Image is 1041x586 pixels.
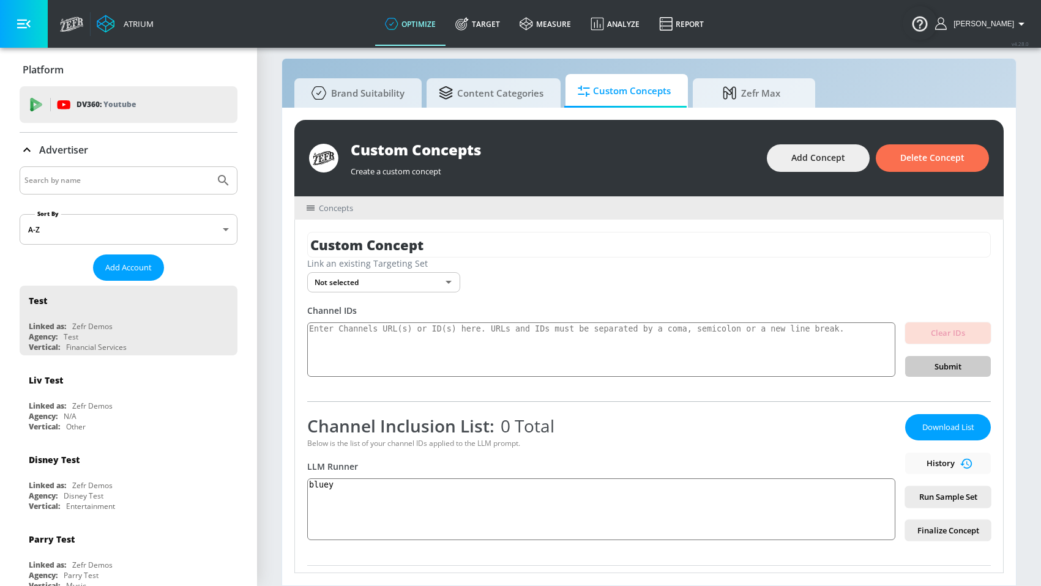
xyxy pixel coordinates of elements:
button: Run Sample Set [905,486,991,508]
span: Download List [917,420,979,434]
div: LLM Runner [307,461,895,472]
textarea: bluey [307,478,895,540]
div: Agency: [29,411,58,421]
button: Clear IDs [905,322,991,344]
div: Financial Services [66,342,127,352]
div: TestLinked as:Zefr DemosAgency:TestVertical:Financial Services [20,286,237,355]
div: Agency: [29,491,58,501]
p: Youtube [103,98,136,111]
button: Finalize Concept [905,520,991,541]
div: Liv TestLinked as:Zefr DemosAgency:N/AVertical:Other [20,365,237,435]
div: Not selected [307,272,460,292]
div: Agency: [29,570,58,580]
div: A-Z [20,214,237,245]
div: Zefr Demos [72,401,113,411]
span: Finalize Concept [915,524,981,538]
a: Report [649,2,714,46]
div: Linked as: [29,401,66,411]
div: Parry Test [64,570,99,580]
div: Disney TestLinked as:Zefr DemosAgency:Disney TestVertical:Entertainment [20,445,237,514]
div: Concepts [307,202,353,213]
button: Delete Concept [876,144,989,172]
span: Custom Concepts [578,76,671,106]
div: Atrium [119,18,154,29]
span: Concepts [319,202,353,213]
div: Vertical: [29,342,60,352]
button: Open Resource Center [903,6,937,40]
p: Advertiser [39,143,88,157]
div: Liv Test [29,374,63,386]
div: Test [64,332,78,342]
span: login as: uyen.hoang@zefr.com [949,20,1014,28]
div: Link an existing Targeting Set [307,258,991,269]
div: Platform [20,53,237,87]
div: Linked as: [29,321,66,332]
div: Zefr Demos [72,560,113,570]
span: Add Concept [791,150,845,166]
div: Disney Test [64,491,103,501]
div: Custom Concepts [351,139,755,160]
span: Brand Suitability [307,78,405,108]
a: Target [446,2,510,46]
span: Delete Concept [900,150,965,166]
a: Analyze [581,2,649,46]
a: optimize [375,2,446,46]
div: Test [29,295,47,306]
div: Entertainment [66,501,115,511]
button: Download List [905,414,991,440]
div: Vertical: [29,501,60,511]
div: DV360: Youtube [20,86,237,123]
a: Atrium [97,15,154,33]
span: Clear IDs [915,326,981,340]
span: v 4.28.0 [1012,40,1029,47]
div: Disney Test [29,454,80,465]
div: Other [66,421,86,432]
div: Advertiser [20,133,237,167]
label: Sort By [35,210,61,218]
span: Zefr Max [705,78,798,108]
a: measure [510,2,581,46]
div: N/A [64,411,76,421]
span: Add Account [105,261,152,275]
div: Zefr Demos [72,480,113,491]
div: Agency: [29,332,58,342]
div: Vertical: [29,421,60,432]
span: 0 Total [494,414,554,437]
div: Zefr Demos [72,321,113,332]
div: Linked as: [29,560,66,570]
button: Add Account [93,254,164,281]
div: Parry Test [29,533,75,545]
p: DV360: [76,98,136,111]
div: Create a custom concept [351,160,755,177]
span: Run Sample Set [915,490,981,504]
div: Channel IDs [307,305,991,316]
div: Channel Inclusion List: [307,414,895,437]
div: Linked as: [29,480,66,491]
button: [PERSON_NAME] [935,17,1029,31]
p: Platform [23,63,64,76]
div: Below is the list of your channel IDs applied to the LLM prompt. [307,438,895,448]
button: Add Concept [767,144,870,172]
span: Content Categories [439,78,543,108]
input: Search by name [24,172,210,188]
